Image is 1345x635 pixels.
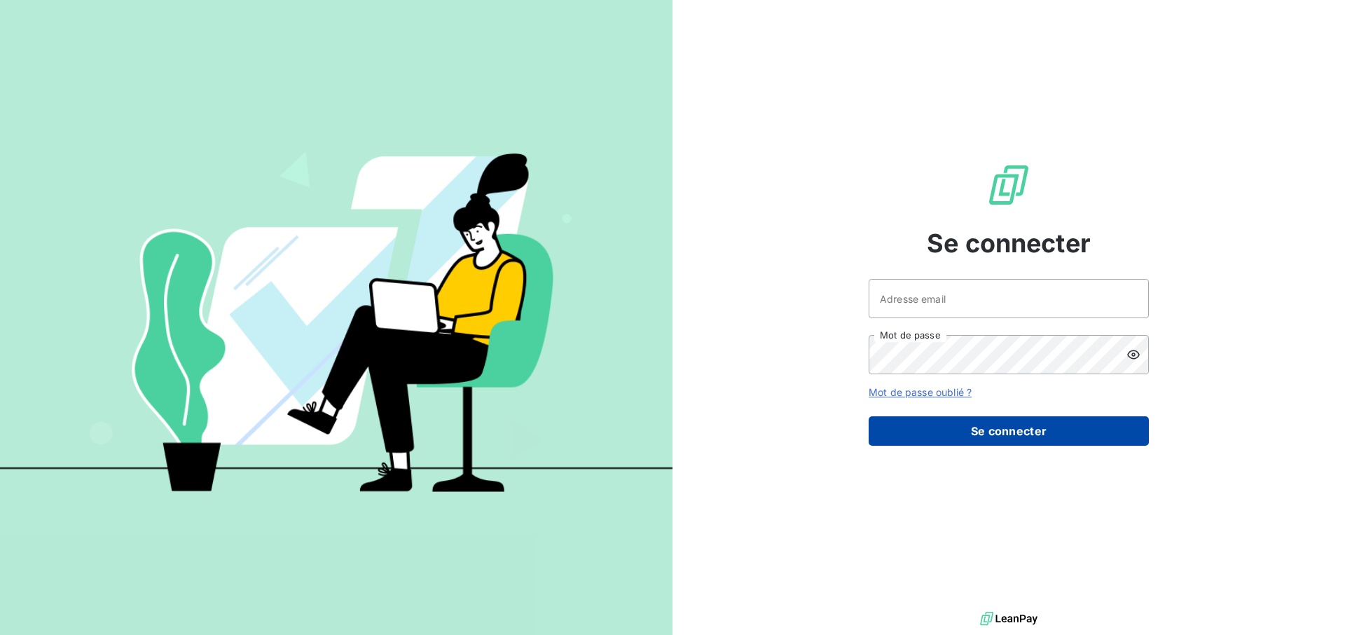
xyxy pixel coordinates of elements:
[927,224,1091,262] span: Se connecter
[986,163,1031,207] img: Logo LeanPay
[869,386,972,398] a: Mot de passe oublié ?
[980,608,1037,629] img: logo
[869,416,1149,446] button: Se connecter
[869,279,1149,318] input: placeholder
